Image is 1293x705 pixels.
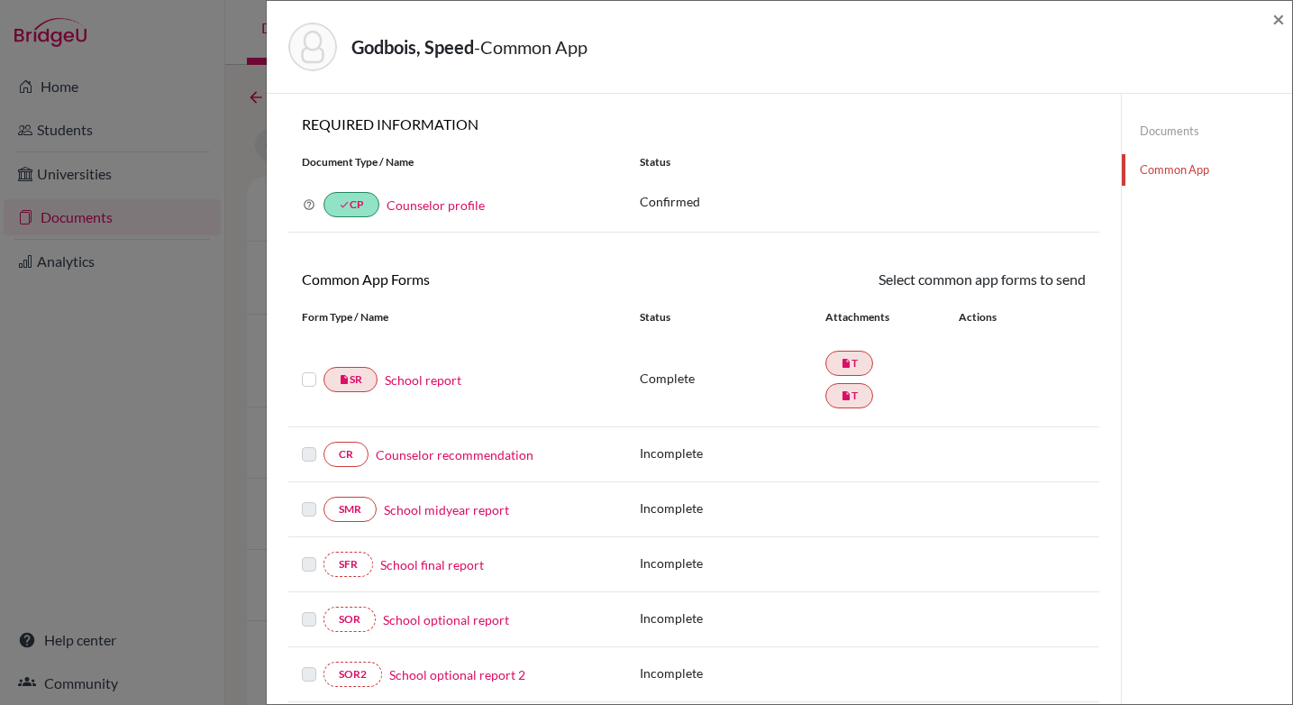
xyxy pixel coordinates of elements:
[640,609,825,627] p: Incomplete
[640,499,825,517] p: Incomplete
[323,442,369,467] a: CR
[323,552,373,577] a: SFR
[825,351,873,376] a: insert_drive_fileT
[1272,8,1285,30] button: Close
[385,371,461,389] a: School report
[1122,154,1292,186] a: Common App
[825,383,873,408] a: insert_drive_fileT
[387,197,485,213] a: Counselor profile
[323,192,379,217] a: doneCP
[640,369,825,388] p: Complete
[288,309,626,325] div: Form Type / Name
[389,665,525,684] a: School optional report 2
[339,374,350,385] i: insert_drive_file
[380,555,484,574] a: School final report
[376,445,533,464] a: Counselor recommendation
[383,610,509,629] a: School optional report
[640,444,825,462] p: Incomplete
[626,154,1099,170] div: Status
[288,154,626,170] div: Document Type / Name
[841,358,851,369] i: insert_drive_file
[1122,115,1292,147] a: Documents
[1272,5,1285,32] span: ×
[323,607,376,632] a: SOR
[694,269,1099,290] div: Select common app forms to send
[825,309,937,325] div: Attachments
[351,36,474,58] strong: Godbois, Speed
[323,497,377,522] a: SMR
[339,199,350,210] i: done
[384,500,509,519] a: School midyear report
[288,115,1099,133] h6: REQUIRED INFORMATION
[323,367,378,392] a: insert_drive_fileSR
[841,390,851,401] i: insert_drive_file
[640,554,825,572] p: Incomplete
[640,309,825,325] div: Status
[640,192,1086,211] p: Confirmed
[640,664,825,682] p: Incomplete
[288,270,694,288] h6: Common App Forms
[474,36,587,58] span: - Common App
[937,309,1049,325] div: Actions
[323,662,382,687] a: SOR2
